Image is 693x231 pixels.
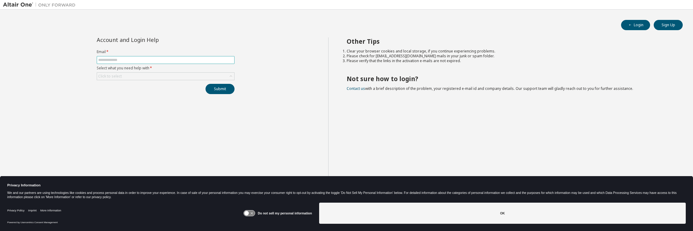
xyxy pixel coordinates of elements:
[347,49,672,54] li: Clear your browser cookies and local storage, if you continue experiencing problems.
[3,2,79,8] img: Altair One
[97,66,235,71] label: Select what you need help with
[97,73,234,80] div: Click to select
[97,37,207,42] div: Account and Login Help
[347,37,672,45] h2: Other Tips
[97,49,235,54] label: Email
[98,74,122,79] div: Click to select
[621,20,650,30] button: Login
[654,20,683,30] button: Sign Up
[347,59,672,63] li: Please verify that the links in the activation e-mails are not expired.
[347,54,672,59] li: Please check for [EMAIL_ADDRESS][DOMAIN_NAME] mails in your junk or spam folder.
[347,86,633,91] span: with a brief description of the problem, your registered e-mail id and company details. Our suppo...
[347,75,672,83] h2: Not sure how to login?
[347,86,365,91] a: Contact us
[206,84,235,94] button: Submit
